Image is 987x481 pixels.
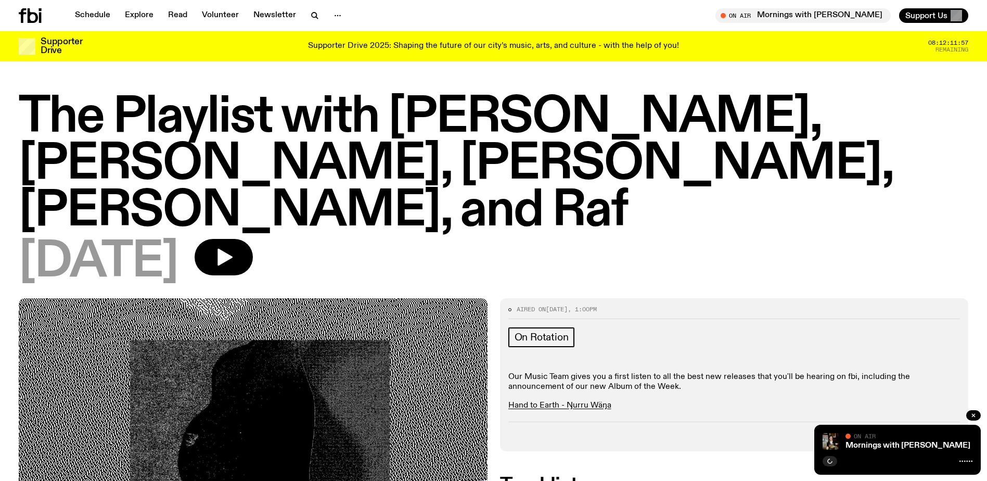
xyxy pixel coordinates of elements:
a: Volunteer [196,8,245,23]
span: On Air [854,433,876,439]
img: Sam blankly stares at the camera, brightly lit by a camera flash wearing a hat collared shirt and... [823,433,839,450]
h3: Supporter Drive [41,37,82,55]
a: Schedule [69,8,117,23]
button: Support Us [899,8,968,23]
span: Aired on [517,305,546,313]
a: Read [162,8,194,23]
a: Mornings with [PERSON_NAME] [845,441,970,450]
span: On Rotation [515,332,569,343]
span: [DATE] [546,305,568,313]
span: 08:12:11:57 [928,40,968,46]
a: Hand to Earth - Ŋurru Wäŋa [508,401,611,410]
p: Supporter Drive 2025: Shaping the future of our city’s music, arts, and culture - with the help o... [308,42,679,51]
span: , 1:00pm [568,305,597,313]
h1: The Playlist with [PERSON_NAME], [PERSON_NAME], [PERSON_NAME], [PERSON_NAME], and Raf [19,94,968,235]
a: Newsletter [247,8,302,23]
span: Support Us [905,11,947,20]
a: On Rotation [508,327,575,347]
button: On AirMornings with [PERSON_NAME] [715,8,891,23]
p: Our Music Team gives you a first listen to all the best new releases that you'll be hearing on fb... [508,372,960,392]
span: Remaining [935,47,968,53]
a: Explore [119,8,160,23]
span: [DATE] [19,239,178,286]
